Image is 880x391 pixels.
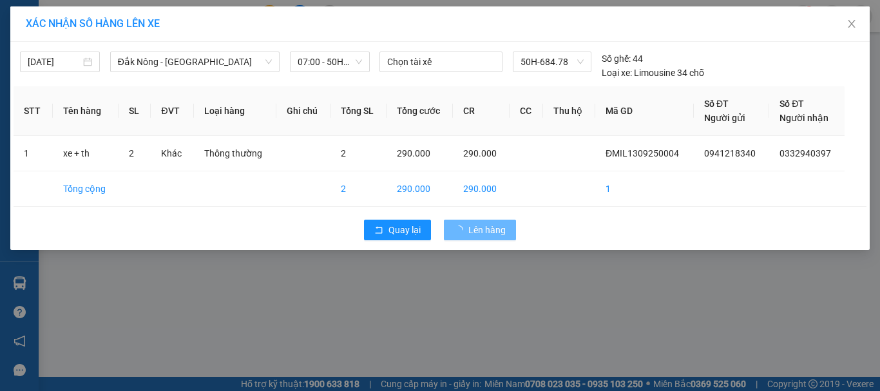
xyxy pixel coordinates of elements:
span: Người gửi [704,113,745,123]
span: Đắk Nông - Sài Gòn [118,52,272,72]
span: Quay lại [388,223,421,237]
span: Loại xe: [602,66,632,80]
th: ĐVT [151,86,194,136]
th: STT [14,86,53,136]
span: 50H-684.78 [521,52,584,72]
span: 2 [341,148,346,158]
th: Tổng SL [330,86,387,136]
span: close [847,19,857,29]
td: Khác [151,136,194,171]
span: 2 [129,148,134,158]
div: Đăk Mil [11,11,75,42]
span: Người nhận [780,113,828,123]
div: 44 [602,52,643,66]
th: SL [119,86,151,136]
td: 2 [330,171,387,207]
button: Lên hàng [444,220,516,240]
div: Limousine 34 chỗ [602,66,704,80]
span: rollback [374,225,383,236]
span: Số ghế: [602,52,631,66]
th: Tổng cước [387,86,454,136]
span: Nhận: [84,12,115,26]
span: XÁC NHẬN SỐ HÀNG LÊN XE [26,17,160,30]
span: Số ĐT [704,99,729,109]
th: Ghi chú [276,86,330,136]
span: 290.000 [397,148,430,158]
td: 290.000 [387,171,454,207]
td: Thông thường [194,136,276,171]
th: CC [510,86,543,136]
span: ĐMIL1309250004 [606,148,679,158]
span: loading [454,225,468,234]
th: CR [453,86,510,136]
span: 0941218340 [704,148,756,158]
td: 290.000 [453,171,510,207]
td: 1 [595,171,694,207]
button: rollbackQuay lại [364,220,431,240]
th: Thu hộ [543,86,595,136]
span: 290.000 [463,148,497,158]
td: 1 [14,136,53,171]
span: Số ĐT [780,99,804,109]
th: Tên hàng [53,86,119,136]
span: Gửi: [11,12,31,26]
button: Close [834,6,870,43]
div: 0845660800 [84,73,215,91]
td: xe + th [53,136,119,171]
div: Dãy 4-B15 bến xe [GEOGRAPHIC_DATA] [84,11,215,57]
th: Loại hàng [194,86,276,136]
span: 07:00 - 50H-684.78 [298,52,362,72]
div: THI [84,57,215,73]
span: 0332940397 [780,148,831,158]
span: Lên hàng [468,223,506,237]
span: down [265,58,273,66]
td: Tổng cộng [53,171,119,207]
th: Mã GD [595,86,694,136]
input: 14/09/2025 [28,55,81,69]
